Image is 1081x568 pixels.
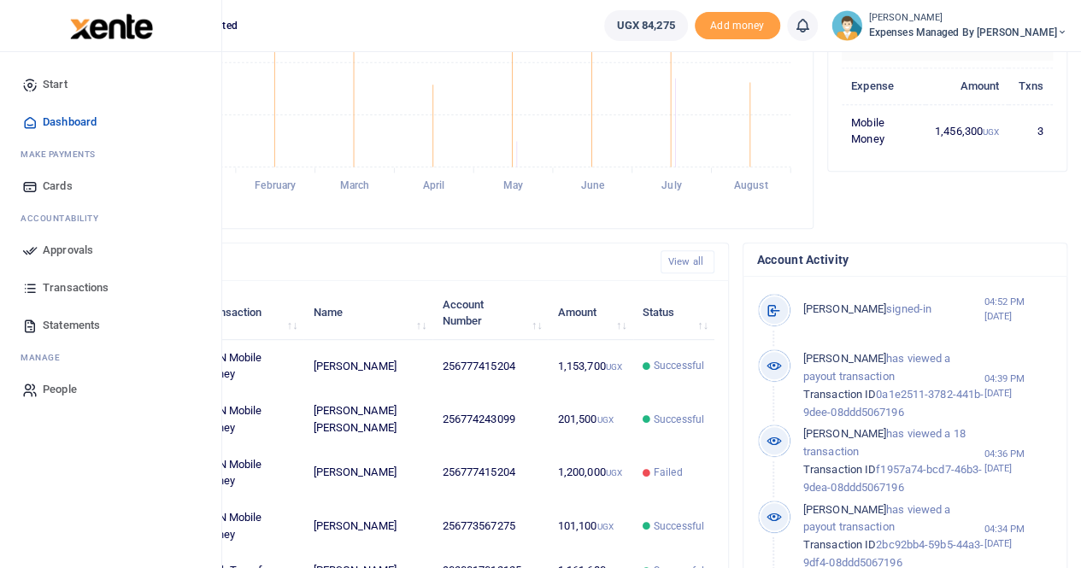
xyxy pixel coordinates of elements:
tspan: July [661,179,681,191]
small: UGX [596,522,613,531]
a: People [14,371,208,408]
td: 101,100 [548,500,632,553]
h4: Account Activity [757,250,1053,269]
span: [PERSON_NAME] [803,352,886,365]
img: profile-user [831,10,862,41]
small: 04:39 PM [DATE] [984,372,1053,401]
a: Approvals [14,231,208,269]
a: Dashboard [14,103,208,141]
td: 3 [1008,104,1053,157]
td: 1,153,700 [548,340,632,393]
a: Start [14,66,208,103]
a: Cards [14,167,208,205]
tspan: August [734,179,768,191]
a: logo-small logo-large logo-large [68,19,153,32]
td: [PERSON_NAME] [PERSON_NAME] [303,393,432,446]
span: People [43,381,77,398]
span: Successful [654,518,704,534]
td: [PERSON_NAME] [303,500,432,553]
h4: Recent Transactions [79,253,647,272]
a: Statements [14,307,208,344]
a: UGX 84,275 [604,10,688,41]
span: anage [29,351,61,364]
tspan: April [423,179,445,191]
th: Account Number: activate to sort column ascending [432,286,548,339]
li: Ac [14,205,208,231]
td: 256777415204 [432,340,548,393]
a: View all [661,250,714,273]
td: MTN Mobile Money [192,393,303,446]
span: UGX 84,275 [617,17,675,34]
span: Add money [695,12,780,40]
td: Mobile Money [842,104,925,157]
small: [PERSON_NAME] [869,11,1067,26]
a: Add money [695,18,780,31]
tspan: June [580,179,604,191]
span: [PERSON_NAME] [803,427,886,440]
small: 04:34 PM [DATE] [984,522,1053,551]
th: Transaction: activate to sort column ascending [192,286,303,339]
p: has viewed a 18 transaction f1957a74-bcd7-46b3-9dea-08ddd5067196 [803,425,984,496]
tspan: May [503,179,523,191]
th: Txns [1008,67,1053,104]
tspan: March [340,179,370,191]
th: Expense [842,67,925,104]
th: Status: activate to sort column ascending [633,286,714,339]
span: Statements [43,317,100,334]
span: countability [33,212,98,225]
td: MTN Mobile Money [192,340,303,393]
span: Approvals [43,242,93,259]
span: ake Payments [29,148,96,161]
td: 1,456,300 [925,104,1009,157]
li: M [14,141,208,167]
small: UGX [596,415,613,425]
span: Failed [654,465,683,480]
td: [PERSON_NAME] [303,446,432,499]
span: [PERSON_NAME] [803,302,886,315]
small: UGX [606,362,622,372]
td: 256773567275 [432,500,548,553]
span: Transactions [43,279,109,296]
a: profile-user [PERSON_NAME] Expenses Managed by [PERSON_NAME] [831,10,1067,41]
th: Amount [925,67,1009,104]
img: logo-large [70,14,153,39]
span: Expenses Managed by [PERSON_NAME] [869,25,1067,40]
small: UGX [983,127,999,137]
td: 256777415204 [432,446,548,499]
td: [PERSON_NAME] [303,340,432,393]
li: M [14,344,208,371]
p: has viewed a payout transaction 0a1e2511-3782-441b-9dee-08ddd5067196 [803,350,984,421]
td: 1,200,000 [548,446,632,499]
span: Transaction ID [803,463,876,476]
td: 201,500 [548,393,632,446]
p: signed-in [803,301,984,319]
li: Toup your wallet [695,12,780,40]
td: 256774243099 [432,393,548,446]
a: Transactions [14,269,208,307]
small: 04:36 PM [DATE] [984,447,1053,476]
tspan: February [255,179,296,191]
span: Cards [43,178,73,195]
span: [PERSON_NAME] [803,503,886,516]
td: MTN Mobile Money [192,500,303,553]
small: 04:52 PM [DATE] [984,295,1053,324]
span: Dashboard [43,114,97,131]
li: Wallet ballance [597,10,695,41]
td: MTN Mobile Money [192,446,303,499]
span: Successful [654,358,704,373]
span: Successful [654,412,704,427]
small: UGX [606,468,622,477]
span: Start [43,76,68,93]
th: Name: activate to sort column ascending [303,286,432,339]
span: Transaction ID [803,538,876,551]
th: Amount: activate to sort column ascending [548,286,632,339]
span: Transaction ID [803,388,876,401]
